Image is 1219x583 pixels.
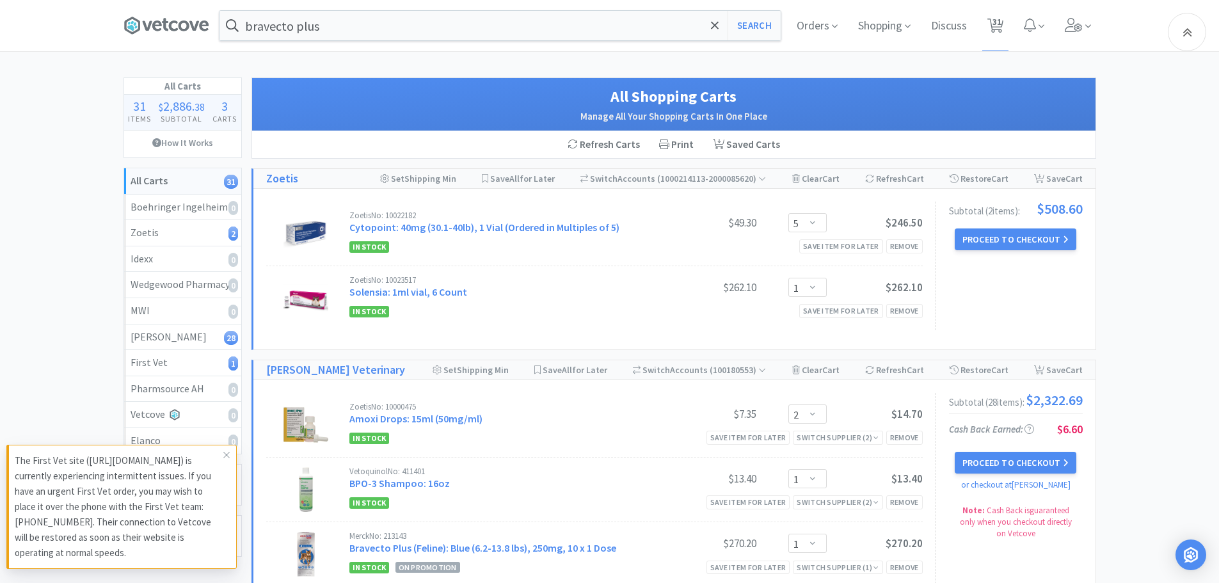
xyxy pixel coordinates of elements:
i: 0 [228,305,238,319]
span: 38 [195,100,205,113]
span: 2,886 [163,98,192,114]
div: Remove [886,431,923,444]
div: First Vet [131,355,235,371]
h2: Manage All Your Shopping Carts In One Place [265,109,1083,124]
div: Refresh Carts [558,131,649,158]
a: How It Works [124,131,241,155]
span: $2,322.69 [1026,393,1083,407]
span: Cart [907,364,924,376]
h4: Subtotal [155,113,209,125]
div: $270.20 [660,536,756,551]
span: In Stock [349,497,389,509]
div: Subtotal ( 28 item s ): [949,393,1083,407]
div: Vetoquinol No: 411401 [349,467,660,475]
span: Set [443,364,457,376]
div: Clear [792,169,840,188]
a: Wedgewood Pharmacy0 [124,272,241,298]
div: Save [1034,169,1083,188]
span: On Promotion [395,562,460,573]
div: $13.40 [660,471,756,486]
span: In Stock [349,306,389,317]
i: 0 [228,408,238,422]
span: Cart [991,364,1008,376]
div: Shipping Min [380,169,456,188]
img: 77f230a4f4b04af59458bd3fed6a6656_494019.png [283,276,328,321]
i: 2 [228,227,238,241]
a: [PERSON_NAME] Veterinary [266,361,405,379]
span: $246.50 [886,216,923,230]
span: All [509,173,520,184]
button: Proceed to Checkout [955,228,1076,250]
div: Save item for later [799,304,883,317]
span: Switch [642,364,670,376]
img: f3206c558ad14ca2b1338f2cd8fde3e8_531664.jpeg [283,211,328,256]
span: In Stock [349,433,389,444]
div: Open Intercom Messenger [1175,539,1206,570]
img: 2d3e14bcc6eb4e71ae79ef50c087dd63_458461.jpeg [283,532,328,577]
strong: Note: [962,505,985,516]
div: Boehringer Ingelheim [131,199,235,216]
a: [PERSON_NAME]28 [124,324,241,351]
i: 0 [228,383,238,397]
a: Boehringer Ingelheim0 [124,195,241,221]
div: Save item for later [706,495,790,509]
span: Cart [822,173,840,184]
div: Restore [950,169,1008,188]
a: Zoetis [266,170,298,188]
i: 0 [228,435,238,449]
a: Zoetis2 [124,220,241,246]
div: Remove [886,561,923,574]
h4: Carts [209,113,241,125]
a: 31 [982,22,1008,33]
a: Solensia: 1ml vial, 6 Count [349,285,467,298]
h1: All Carts [124,78,241,95]
button: Search [728,11,781,40]
i: 31 [224,175,238,189]
a: Bravecto Plus (Feline): Blue (6.2-13.8 lbs), 250mg, 10 x 1 Dose [349,541,616,554]
div: Merck No: 213143 [349,532,660,540]
div: Remove [886,239,923,253]
span: ( 100180553 ) [708,364,766,376]
span: All [562,364,572,376]
div: Switch Supplier ( 1 ) [797,561,879,573]
div: Idexx [131,251,235,268]
span: Cash Back Earned : [949,423,1034,435]
button: Proceed to Checkout [955,452,1076,474]
span: Save for Later [543,364,607,376]
a: Idexx0 [124,246,241,273]
span: 3 [221,98,228,114]
a: Cytopoint: 40mg (30.1-40lb), 1 Vial (Ordered in Multiples of 5) [349,221,619,234]
a: MWI0 [124,298,241,324]
a: Elanco0 [124,428,241,454]
a: All Carts31 [124,168,241,195]
div: Pharmsource AH [131,381,235,397]
a: Pharmsource AH0 [124,376,241,403]
span: Set [391,173,404,184]
div: Save item for later [706,561,790,574]
div: Save item for later [706,431,790,444]
div: Switch Supplier ( 2 ) [797,431,879,443]
span: $508.60 [1037,202,1083,216]
div: Remove [886,495,923,509]
div: Elanco [131,433,235,449]
span: $270.20 [886,536,923,550]
input: Search by item, sku, manufacturer, ingredient, size... [219,11,781,40]
i: 1 [228,356,238,371]
span: $6.60 [1057,422,1083,436]
div: Shipping Min [433,360,509,379]
h1: All Shopping Carts [265,84,1083,109]
div: Print [649,131,703,158]
i: 28 [224,331,238,345]
img: cbadf060dcb544c485c23883689399e6_76292.jpeg [283,467,328,512]
span: Cash Back is guaranteed only when you checkout directly on Vetcove [960,505,1072,539]
span: Cart [1065,364,1083,376]
a: First Vet1 [124,350,241,376]
div: Zoetis No: 10022182 [349,211,660,220]
div: Restore [950,360,1008,379]
span: In Stock [349,241,389,253]
div: . [155,100,209,113]
span: Switch [590,173,617,184]
span: Cart [907,173,924,184]
div: [PERSON_NAME] [131,329,235,346]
